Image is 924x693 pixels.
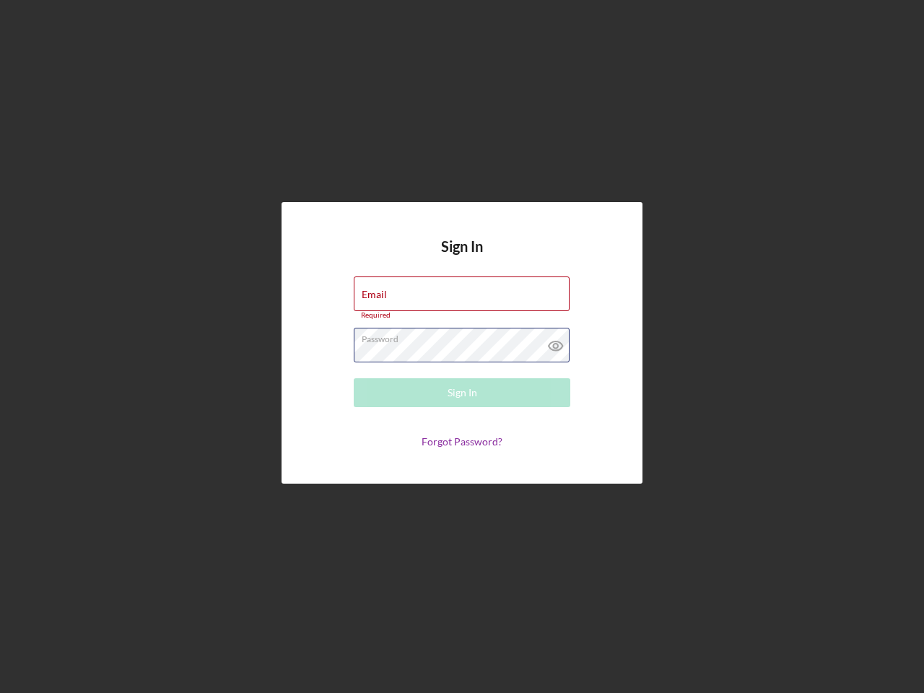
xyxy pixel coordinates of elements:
label: Password [362,328,570,344]
a: Forgot Password? [422,435,502,448]
h4: Sign In [441,238,483,276]
div: Required [354,311,570,320]
button: Sign In [354,378,570,407]
label: Email [362,289,387,300]
div: Sign In [448,378,477,407]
